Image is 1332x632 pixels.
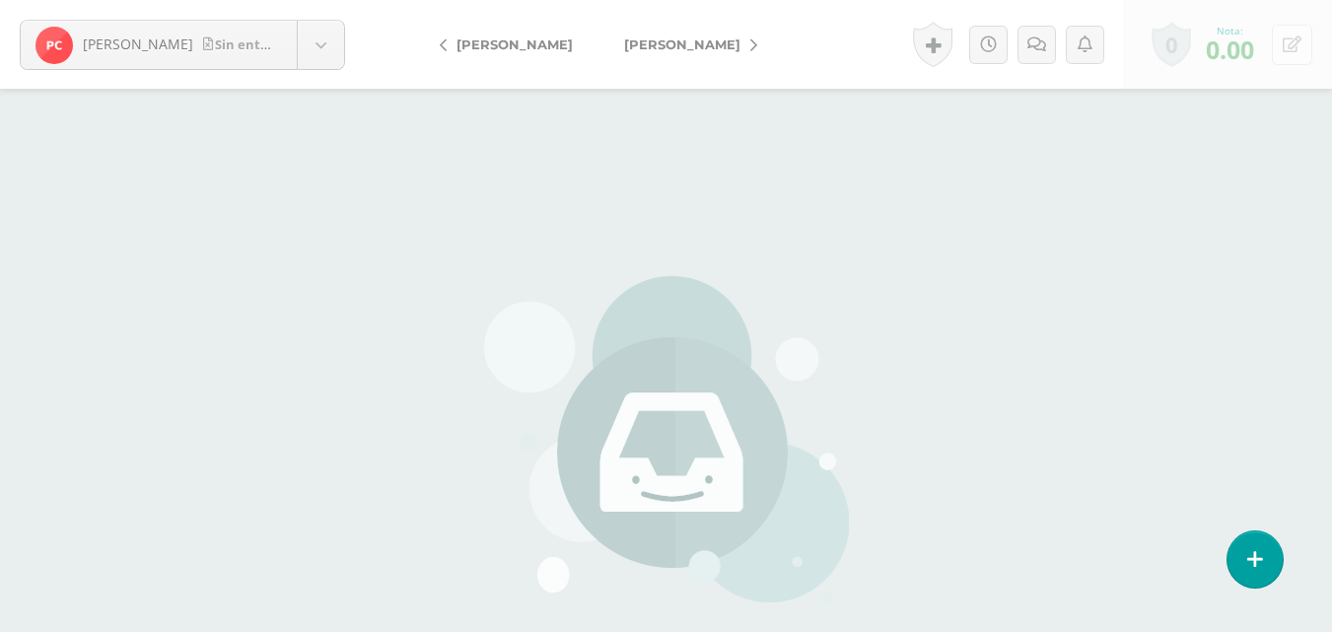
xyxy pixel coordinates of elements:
span: [PERSON_NAME] [624,36,740,52]
span: 0.00 [1206,33,1254,66]
img: stages.png [484,276,849,611]
span: Sin entrega [203,35,289,53]
img: 301983cc9c7e173b3578db71fed807c4.png [35,27,73,64]
div: Nota: [1206,24,1254,37]
span: [PERSON_NAME] [83,35,193,53]
a: 0 [1152,22,1191,67]
a: [PERSON_NAME] [598,21,773,68]
a: [PERSON_NAME] [424,21,598,68]
span: [PERSON_NAME] [456,36,573,52]
a: [PERSON_NAME]Sin entrega [21,21,344,69]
